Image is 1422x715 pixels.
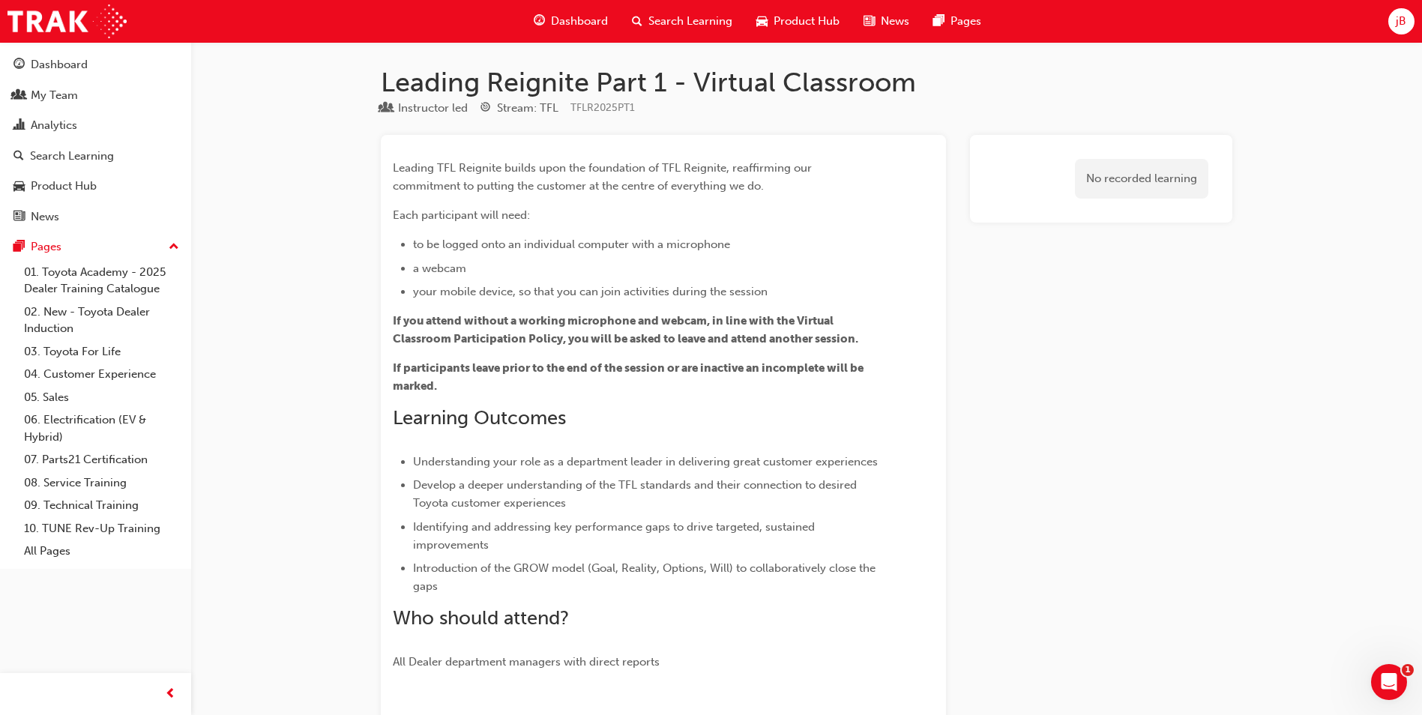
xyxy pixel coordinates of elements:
[6,233,185,261] button: Pages
[381,99,468,118] div: Type
[18,363,185,386] a: 04. Customer Experience
[774,13,840,30] span: Product Hub
[31,208,59,226] div: News
[393,208,530,222] span: Each participant will need:
[632,12,642,31] span: search-icon
[620,6,744,37] a: search-iconSearch Learning
[921,6,993,37] a: pages-iconPages
[381,102,392,115] span: learningResourceType_INSTRUCTOR_LED-icon
[551,13,608,30] span: Dashboard
[18,540,185,563] a: All Pages
[7,4,127,38] img: Trak
[165,685,176,704] span: prev-icon
[31,56,88,73] div: Dashboard
[950,13,981,30] span: Pages
[413,285,768,298] span: your mobile device, so that you can join activities during the session
[6,51,185,79] a: Dashboard
[744,6,852,37] a: car-iconProduct Hub
[13,211,25,224] span: news-icon
[393,161,815,193] span: Leading TFL Reignite builds upon the foundation of TFL Reignite, reaffirming our commitment to pu...
[6,112,185,139] a: Analytics
[18,261,185,301] a: 01. Toyota Academy - 2025 Dealer Training Catalogue
[570,101,635,114] span: Learning resource code
[18,301,185,340] a: 02. New - Toyota Dealer Induction
[31,87,78,104] div: My Team
[648,13,732,30] span: Search Learning
[381,66,1232,99] h1: Leading Reignite Part 1 - Virtual Classroom
[31,117,77,134] div: Analytics
[13,150,24,163] span: search-icon
[30,148,114,165] div: Search Learning
[13,58,25,72] span: guage-icon
[413,455,878,468] span: Understanding your role as a department leader in delivering great customer experiences
[393,655,660,669] span: All Dealer department managers with direct reports
[31,178,97,195] div: Product Hub
[413,478,860,510] span: Develop a deeper understanding of the TFL standards and their connection to desired Toyota custom...
[6,142,185,170] a: Search Learning
[497,100,558,117] div: Stream: TFL
[413,262,466,275] span: a webcam
[6,48,185,233] button: DashboardMy TeamAnalyticsSearch LearningProduct HubNews
[1388,8,1415,34] button: jB
[6,203,185,231] a: News
[1371,664,1407,700] iframe: Intercom live chat
[169,238,179,257] span: up-icon
[13,119,25,133] span: chart-icon
[413,520,818,552] span: Identifying and addressing key performance gaps to drive targeted, sustained improvements
[393,361,866,393] span: If participants leave prior to the end of the session or are inactive an incomplete will be marked.
[1075,159,1208,199] div: No recorded learning
[393,314,858,346] span: If you attend without a working microphone and webcam, in line with the Virtual Classroom Partici...
[18,494,185,517] a: 09. Technical Training
[18,448,185,471] a: 07. Parts21 Certification
[393,406,566,429] span: Learning Outcomes
[18,340,185,363] a: 03. Toyota For Life
[13,241,25,254] span: pages-icon
[864,12,875,31] span: news-icon
[480,102,491,115] span: target-icon
[18,408,185,448] a: 06. Electrification (EV & Hybrid)
[1396,13,1406,30] span: jB
[852,6,921,37] a: news-iconNews
[413,561,879,593] span: Introduction of the GROW model (Goal, Reality, Options, Will) to collaboratively close the gaps
[18,386,185,409] a: 05. Sales
[18,517,185,540] a: 10. TUNE Rev-Up Training
[398,100,468,117] div: Instructor led
[1402,664,1414,676] span: 1
[534,12,545,31] span: guage-icon
[393,606,569,630] span: Who should attend?
[31,238,61,256] div: Pages
[881,13,909,30] span: News
[756,12,768,31] span: car-icon
[480,99,558,118] div: Stream
[522,6,620,37] a: guage-iconDashboard
[18,471,185,495] a: 08. Service Training
[413,238,730,251] span: to be logged onto an individual computer with a microphone
[6,172,185,200] a: Product Hub
[13,180,25,193] span: car-icon
[933,12,945,31] span: pages-icon
[13,89,25,103] span: people-icon
[6,82,185,109] a: My Team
